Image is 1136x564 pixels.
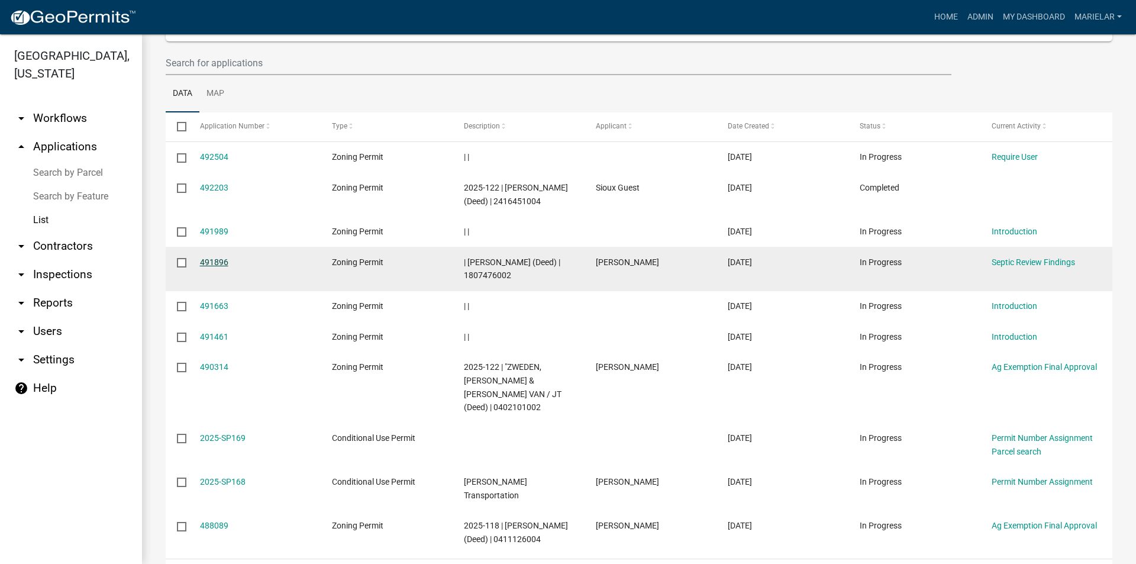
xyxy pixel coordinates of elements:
a: Home [930,6,963,28]
span: Mariela Rodriguez [596,257,659,267]
span: Conditional Use Permit [332,433,415,443]
span: Status [860,122,880,130]
span: Bradley Transportation [464,477,527,500]
span: 10/13/2025 [728,257,752,267]
i: arrow_drop_up [14,140,28,154]
a: Ag Exemption Final Approval [992,362,1097,372]
datatable-header-cell: Date Created [717,112,848,141]
span: Applicant [596,122,627,130]
a: My Dashboard [998,6,1070,28]
span: In Progress [860,433,902,443]
i: arrow_drop_down [14,296,28,310]
a: Permit Number Assignment [992,433,1093,443]
datatable-header-cell: Status [848,112,980,141]
a: 2025-SP168 [200,477,246,486]
a: 488089 [200,521,228,530]
datatable-header-cell: Current Activity [980,112,1112,141]
a: Data [166,75,199,113]
datatable-header-cell: Application Number [188,112,320,141]
i: arrow_drop_down [14,324,28,339]
span: Zoning Permit [332,152,383,162]
a: 492504 [200,152,228,162]
span: Zoning Permit [332,332,383,341]
a: Parcel search [992,447,1041,456]
a: 492203 [200,183,228,192]
a: Introduction [992,332,1037,341]
span: 10/08/2025 [728,433,752,443]
span: Justin Van Kalsbeek [596,477,659,486]
span: 10/13/2025 [728,227,752,236]
a: 491663 [200,301,228,311]
a: Septic Review Findings [992,257,1075,267]
span: 10/13/2025 [728,301,752,311]
span: Sioux Guest [596,183,640,192]
span: In Progress [860,332,902,341]
a: 490314 [200,362,228,372]
span: 10/14/2025 [728,152,752,162]
span: Conditional Use Permit [332,477,415,486]
span: | | [464,227,469,236]
span: 10/09/2025 [728,362,752,372]
i: arrow_drop_down [14,111,28,125]
span: Completed [860,183,899,192]
datatable-header-cell: Applicant [585,112,717,141]
span: In Progress [860,477,902,486]
a: Admin [963,6,998,28]
a: 2025-SP169 [200,433,246,443]
datatable-header-cell: Select [166,112,188,141]
i: arrow_drop_down [14,239,28,253]
a: Map [199,75,231,113]
span: In Progress [860,521,902,530]
a: Introduction [992,301,1037,311]
span: | | [464,152,469,162]
span: Zoning Permit [332,521,383,530]
i: arrow_drop_down [14,268,28,282]
span: 10/05/2025 [728,521,752,530]
span: Type [332,122,347,130]
a: marielar [1070,6,1127,28]
span: Zoning Permit [332,183,383,192]
span: | UTESCH, JERAD (Deed) | 1807476002 [464,257,560,281]
span: Application Number [200,122,264,130]
a: Permit Number Assignment [992,477,1093,486]
span: Justtin Pollema [596,521,659,530]
i: help [14,381,28,395]
a: Require User [992,152,1038,162]
span: 10/07/2025 [728,477,752,486]
span: Zoning Permit [332,362,383,372]
span: Zoning Permit [332,301,383,311]
a: 491896 [200,257,228,267]
a: 491989 [200,227,228,236]
span: Zoning Permit [332,227,383,236]
span: Current Activity [992,122,1041,130]
span: 2025-122 | SCHROEDER, DANIEL A. (Deed) | 2416451004 [464,183,568,206]
span: | | [464,332,469,341]
span: In Progress [860,257,902,267]
span: In Progress [860,301,902,311]
a: 491461 [200,332,228,341]
span: | | [464,301,469,311]
span: In Progress [860,152,902,162]
span: Date Created [728,122,769,130]
datatable-header-cell: Description [453,112,585,141]
span: In Progress [860,362,902,372]
a: Ag Exemption Final Approval [992,521,1097,530]
input: Search for applications [166,51,951,75]
span: Description [464,122,500,130]
span: Nathan Van Zweden [596,362,659,372]
span: 10/14/2025 [728,183,752,192]
datatable-header-cell: Type [320,112,452,141]
i: arrow_drop_down [14,353,28,367]
span: 10/12/2025 [728,332,752,341]
a: Introduction [992,227,1037,236]
span: 2025-118 | POLLEMA, JUSTIN L. (Deed) | 0411126004 [464,521,568,544]
span: 2025-122 | "ZWEDEN, NATHAN & ALISSA VAN / JT (Deed) | 0402101002 [464,362,561,412]
span: In Progress [860,227,902,236]
span: Zoning Permit [332,257,383,267]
